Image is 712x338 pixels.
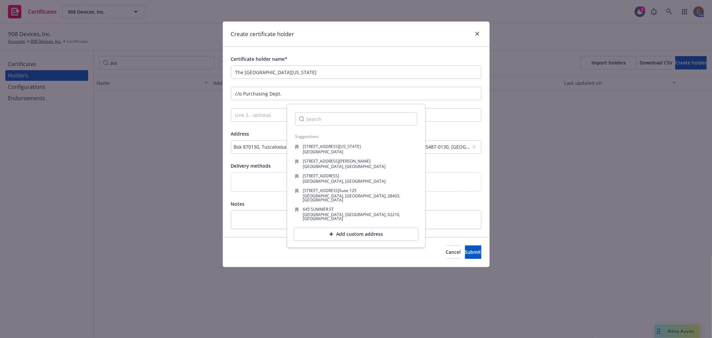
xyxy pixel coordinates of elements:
span: [STREET_ADDRESS] [303,188,339,193]
span: [STREET_ADDRESS] [303,173,339,179]
input: Line 3 - optional [231,108,481,122]
span: [STREET_ADDRESS][PERSON_NAME] [303,158,371,164]
span: Notes [231,201,245,207]
button: [STREET_ADDRESS][US_STATE][GEOGRAPHIC_DATA] [290,142,423,157]
button: Box 870130, Tuscaloosa, AL 35487-0130, [GEOGRAPHIC_DATA], [GEOGRAPHIC_DATA], 35487-0130, [GEOGRAP... [231,140,481,154]
input: Search [295,112,417,126]
button: Cancel [446,245,461,259]
input: Line 1 [231,65,481,79]
span: Certificate holder name* [231,56,288,62]
button: [STREET_ADDRESS][PERSON_NAME][GEOGRAPHIC_DATA], [GEOGRAPHIC_DATA] [290,157,423,171]
span: Cancel [446,249,461,255]
span: [GEOGRAPHIC_DATA], [GEOGRAPHIC_DATA] [303,164,386,169]
button: Submit [465,245,481,259]
span: Address [231,131,249,137]
a: close [473,30,481,38]
div: Box 870130, Tuscaloosa, AL 35487-0130, [GEOGRAPHIC_DATA], [GEOGRAPHIC_DATA], 35487-0130, [GEOGRAP... [234,143,472,150]
span: Submit [465,249,481,255]
span: Delivery methods [231,163,271,169]
button: 645 SUMMER ST[GEOGRAPHIC_DATA], [GEOGRAPHIC_DATA], 02210, [GEOGRAPHIC_DATA] [290,205,423,223]
input: Line 2 - optional [231,87,481,100]
span: [GEOGRAPHIC_DATA] [303,149,343,155]
span: [GEOGRAPHIC_DATA], [GEOGRAPHIC_DATA], 28403, [GEOGRAPHIC_DATA] [303,193,400,203]
span: 645 SUMMER ST [303,206,334,212]
span: [STREET_ADDRESS][US_STATE] [303,144,361,149]
button: [STREET_ADDRESS][GEOGRAPHIC_DATA], [GEOGRAPHIC_DATA] [290,171,423,186]
div: Add a delivery method [231,172,481,192]
h1: Create certificate holder [231,30,294,38]
button: [STREET_ADDRESS]Suite 125[GEOGRAPHIC_DATA], [GEOGRAPHIC_DATA], 28403, [GEOGRAPHIC_DATA] [290,186,423,205]
span: [GEOGRAPHIC_DATA], [GEOGRAPHIC_DATA], 02210, [GEOGRAPHIC_DATA] [303,212,400,221]
div: Suggestions [295,134,417,139]
span: Suite 125 [339,188,357,193]
button: Add custom address [294,227,419,241]
span: [GEOGRAPHIC_DATA], [GEOGRAPHIC_DATA] [303,178,386,184]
